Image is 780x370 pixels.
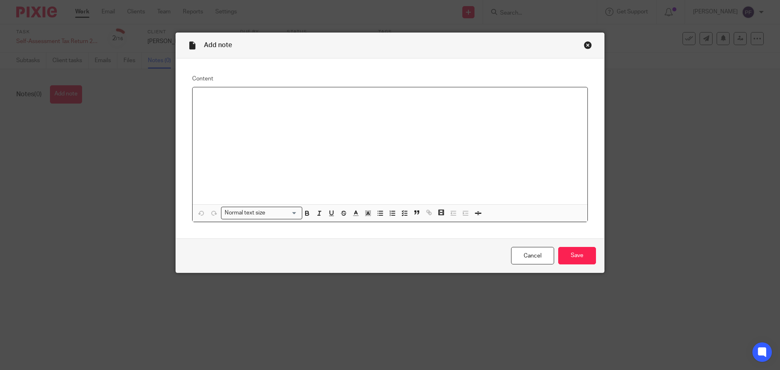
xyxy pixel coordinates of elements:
[192,75,588,83] label: Content
[223,209,267,217] span: Normal text size
[511,247,554,264] a: Cancel
[204,42,232,48] span: Add note
[268,209,297,217] input: Search for option
[558,247,596,264] input: Save
[221,207,302,219] div: Search for option
[584,41,592,49] div: Close this dialog window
